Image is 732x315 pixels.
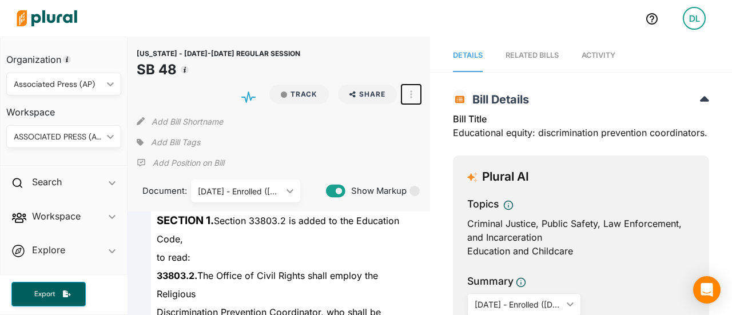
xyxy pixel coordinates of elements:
[467,274,514,289] h3: Summary
[152,112,223,130] button: Add Bill Shortname
[409,186,420,196] div: Tooltip anchor
[467,217,695,244] div: Criminal Justice, Public Safety, Law Enforcement, and Incarceration
[137,134,200,151] div: Add tags
[582,39,615,72] a: Activity
[683,7,706,30] div: DL
[475,298,562,310] div: [DATE] - Enrolled ([DATE])
[32,244,65,256] h2: Explore
[6,43,121,68] h3: Organization
[674,2,715,34] a: DL
[62,54,72,65] div: Tooltip anchor
[453,39,483,72] a: Details
[157,270,197,281] strong: 33803.2.
[151,137,200,148] span: Add Bill Tags
[137,59,300,80] h1: SB 48
[467,197,499,212] h3: Topics
[6,95,121,121] h3: Workspace
[467,93,529,106] span: Bill Details
[32,210,81,222] h2: Workspace
[333,85,401,104] button: Share
[467,244,695,258] div: Education and Childcare
[453,112,709,146] div: Educational equity: discrimination prevention coordinators.
[14,131,102,143] div: ASSOCIATED PRESS (AP)
[157,252,190,263] span: to read:
[157,270,378,300] span: The Office of Civil Rights shall employ the Religious
[345,185,407,197] span: Show Markup
[506,50,559,61] div: RELATED BILLS
[506,39,559,72] a: RELATED BILLS
[14,78,102,90] div: Associated Press (AP)
[453,51,483,59] span: Details
[137,49,300,58] span: [US_STATE] - [DATE]-[DATE] REGULAR SESSION
[338,85,397,104] button: Share
[482,170,529,184] h3: Plural AI
[11,282,86,306] button: Export
[153,157,224,169] p: Add Position on Bill
[693,276,721,304] div: Open Intercom Messenger
[137,185,177,197] span: Document:
[137,154,224,172] div: Add Position Statement
[269,85,329,104] button: Track
[582,51,615,59] span: Activity
[453,112,709,126] h3: Bill Title
[198,185,282,197] div: [DATE] - Enrolled ([DATE])
[157,214,214,227] strong: SECTION 1.
[26,289,63,299] span: Export
[180,65,190,75] div: Tooltip anchor
[157,215,399,245] span: Section 33803.2 is added to the Education Code,
[32,176,62,188] h2: Search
